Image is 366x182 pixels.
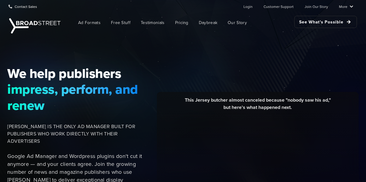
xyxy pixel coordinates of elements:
[7,65,146,81] span: We help publishers
[243,0,253,12] a: Login
[7,81,146,113] span: impress, perform, and renew
[264,0,294,12] a: Customer Support
[9,0,37,12] a: Contact Sales
[339,0,353,12] a: More
[9,18,60,33] img: Broadstreet | The Ad Manager for Small Publishers
[223,16,251,30] a: Our Story
[305,0,328,12] a: Join Our Story
[161,96,354,116] div: This Jersey butcher almost canceled because "nobody saw his ad," but here's what happened next.
[228,19,247,26] span: Our Story
[111,19,130,26] span: Free Stuff
[78,19,101,26] span: Ad Formats
[64,13,357,33] nav: Main
[7,123,146,145] span: [PERSON_NAME] IS THE ONLY AD MANAGER BUILT FOR PUBLISHERS WHO WORK DIRECTLY WITH THEIR ADVERTISERS
[294,16,357,28] a: See What's Possible
[106,16,135,30] a: Free Stuff
[194,16,222,30] a: Daybreak
[74,16,105,30] a: Ad Formats
[141,19,165,26] span: Testimonials
[171,16,193,30] a: Pricing
[175,19,188,26] span: Pricing
[199,19,217,26] span: Daybreak
[136,16,169,30] a: Testimonials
